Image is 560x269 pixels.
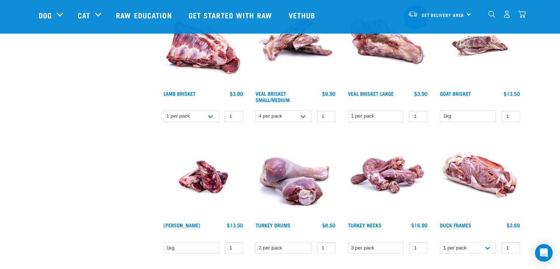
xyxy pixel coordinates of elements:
img: 1253 Turkey Drums 01 [254,135,337,219]
div: $3.90 [414,91,427,97]
img: 1205 Veal Brisket 1pp 01 [346,4,430,87]
img: Whole Duck Frame [438,135,522,219]
div: Open Intercom Messenger [535,244,553,262]
a: Vethub [281,0,325,30]
img: 1240 Lamb Brisket Pieces 01 [162,4,245,87]
a: [PERSON_NAME] [163,224,200,226]
input: 1 [501,242,520,254]
input: 1 [317,242,335,254]
img: home-icon@2x.png [518,10,526,18]
a: Turkey Necks [348,224,381,226]
a: Raw Education [109,0,181,30]
img: Venison Brisket Bone 1662 [162,135,245,219]
div: $8.50 [322,222,335,228]
a: Turkey Drums [256,224,290,226]
input: 1 [409,242,427,254]
img: van-moving.png [408,11,418,17]
img: 1207 Veal Brisket 4pp 01 [254,4,337,87]
a: Get started with Raw [181,0,281,30]
a: Cat [78,10,90,21]
input: 1 [317,111,335,122]
input: 1 [225,242,243,254]
a: Duck Frames [440,224,471,226]
input: 1 [501,111,520,122]
a: Veal Brisket Large [348,92,394,95]
a: Lamb Brisket [163,92,196,95]
a: Goat Brisket [440,92,471,95]
div: $13.50 [504,91,520,97]
input: 1 [225,111,243,122]
a: Dog [39,10,52,21]
span: Set Delivery Area [422,14,464,16]
img: 1259 Turkey Necks 01 [346,135,430,219]
div: $9.90 [322,91,335,97]
div: $16.90 [411,222,427,228]
a: Veal Brisket Small/Medium [256,92,290,101]
img: home-icon-1@2x.png [488,11,495,18]
div: $3.80 [230,91,243,97]
div: $3.69 [507,222,520,228]
input: 1 [409,111,427,122]
div: $13.50 [227,222,243,228]
img: Goat Brisket [438,4,522,87]
img: user.png [503,10,511,18]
